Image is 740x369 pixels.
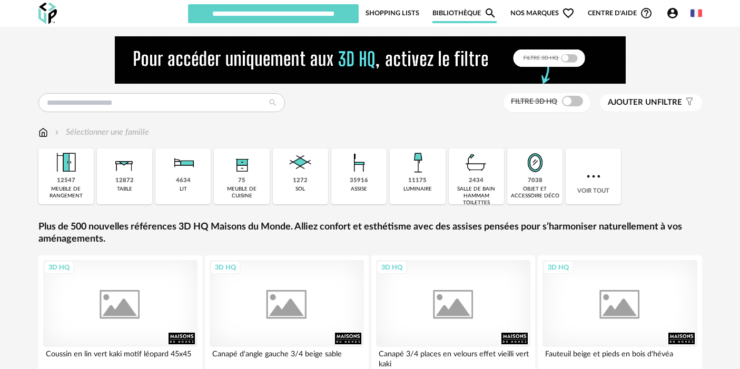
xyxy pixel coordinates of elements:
span: Magnify icon [484,7,497,19]
img: Miroir.png [521,148,549,177]
div: Fauteuil beige et pieds en bois d'hévéa [542,347,697,368]
div: 4634 [176,177,191,185]
img: Literie.png [169,148,198,177]
div: 11175 [408,177,427,185]
img: NEW%20NEW%20HQ%20NEW_V1.gif [115,36,626,84]
div: 3D HQ [44,261,74,274]
span: Filter icon [682,97,694,108]
img: Rangement.png [228,148,256,177]
span: Help Circle Outline icon [640,7,653,19]
a: BibliothèqueMagnify icon [432,3,497,23]
div: 35916 [350,177,368,185]
img: Luminaire.png [403,148,432,177]
img: OXP [38,3,57,24]
div: objet et accessoire déco [510,186,559,200]
div: 1272 [293,177,308,185]
img: svg+xml;base64,PHN2ZyB3aWR0aD0iMTYiIGhlaWdodD0iMTciIHZpZXdCb3g9IjAgMCAxNiAxNyIgZmlsbD0ibm9uZSIgeG... [38,126,48,138]
a: Plus de 500 nouvelles références 3D HQ Maisons du Monde. Alliez confort et esthétisme avec des as... [38,221,702,246]
div: luminaire [403,186,432,193]
span: Account Circle icon [666,7,679,19]
img: Meuble%20de%20rangement.png [52,148,80,177]
div: 3D HQ [210,261,241,274]
img: more.7b13dc1.svg [584,167,603,186]
div: 75 [238,177,245,185]
div: Canapé d'angle gauche 3/4 beige sable [210,347,364,368]
span: Filtre 3D HQ [511,98,557,105]
div: lit [180,186,187,193]
img: Salle%20de%20bain.png [462,148,490,177]
img: Sol.png [286,148,314,177]
div: table [117,186,132,193]
a: Shopping Lists [366,3,419,23]
img: svg+xml;base64,PHN2ZyB3aWR0aD0iMTYiIGhlaWdodD0iMTYiIHZpZXdCb3g9IjAgMCAxNiAxNiIgZmlsbD0ibm9uZSIgeG... [53,126,61,138]
img: Table.png [110,148,139,177]
img: Assise.png [345,148,373,177]
button: Ajouter unfiltre Filter icon [600,94,702,111]
span: Centre d'aideHelp Circle Outline icon [588,7,653,19]
img: fr [690,7,702,19]
span: Account Circle icon [666,7,684,19]
div: meuble de cuisine [217,186,266,200]
span: Nos marques [510,3,575,23]
div: 3D HQ [377,261,407,274]
div: meuble de rangement [42,186,91,200]
span: filtre [608,97,682,108]
div: 3D HQ [543,261,574,274]
div: salle de bain hammam toilettes [452,186,501,206]
div: 12547 [57,177,75,185]
div: sol [295,186,305,193]
div: Canapé 3/4 places en velours effet vieilli vert kaki [376,347,531,368]
div: 12872 [115,177,134,185]
div: Voir tout [566,148,621,204]
div: 7038 [528,177,542,185]
div: assise [351,186,367,193]
div: 2434 [469,177,484,185]
span: Heart Outline icon [562,7,575,19]
div: Coussin en lin vert kaki motif léopard 45x45 [43,347,198,368]
span: Ajouter un [608,98,657,106]
div: Sélectionner une famille [53,126,149,138]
